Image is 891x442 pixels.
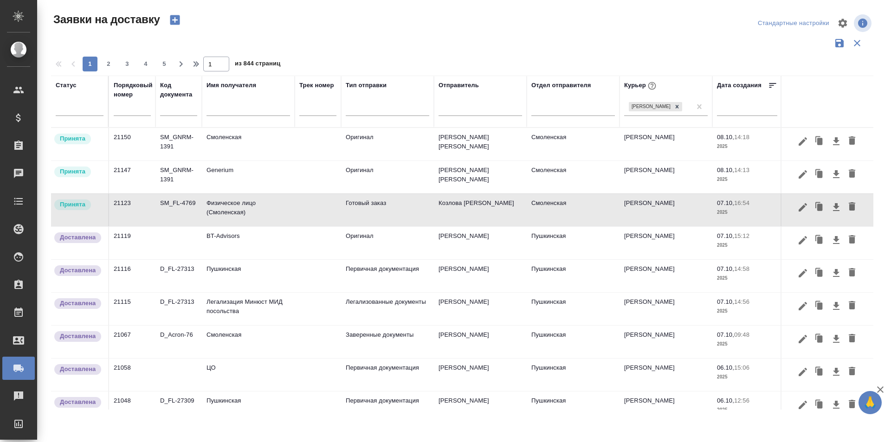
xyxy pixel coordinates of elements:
td: 21048 [109,391,155,424]
button: Скачать [828,264,844,282]
td: 21116 [109,260,155,292]
button: Удалить [844,363,860,381]
span: Заявки на доставку [51,12,160,27]
p: 2025 [717,175,777,184]
button: Клонировать [811,330,828,348]
p: 07.10, [717,331,734,338]
td: 21123 [109,194,155,226]
button: Клонировать [811,199,828,216]
button: Клонировать [811,133,828,150]
td: [PERSON_NAME] [434,227,527,259]
p: 06.10, [717,364,734,371]
button: Удалить [844,133,860,150]
td: D_FL-27313 [155,293,202,325]
td: [PERSON_NAME] [434,391,527,424]
span: из 844 страниц [235,58,280,71]
p: 14:13 [734,167,749,173]
td: Смоленская [527,128,620,160]
td: [PERSON_NAME] [434,260,527,292]
td: 21119 [109,227,155,259]
td: Пушкинская [202,260,295,292]
p: 2025 [717,241,777,250]
button: Клонировать [811,396,828,414]
td: Первичная документация [341,260,434,292]
p: Доставлена [60,299,96,308]
button: Удалить [844,199,860,216]
div: Курьер назначен [53,166,103,178]
td: Смоленская [527,194,620,226]
span: 2 [101,59,116,69]
button: Редактировать [795,199,811,216]
p: 16:54 [734,199,749,206]
div: Отдел отправителя [531,81,591,90]
td: 21058 [109,359,155,391]
td: Оригинал [341,128,434,160]
td: SM_GNRM-1391 [155,128,202,160]
td: Пушкинская [527,391,620,424]
p: 06.10, [717,397,734,404]
div: Тип отправки [346,81,387,90]
div: Трек номер [299,81,334,90]
td: [PERSON_NAME] [PERSON_NAME] [434,161,527,193]
div: Порядковый номер [114,81,153,99]
span: 🙏 [862,393,878,412]
td: Смоленская [527,161,620,193]
div: Курьер назначен [53,199,103,211]
button: Сохранить фильтры [831,34,848,52]
p: Доставлена [60,397,96,407]
td: Готовый заказ [341,194,434,226]
td: Первичная документация [341,359,434,391]
td: [PERSON_NAME] [620,391,712,424]
p: 2025 [717,340,777,349]
td: [PERSON_NAME] [PERSON_NAME] [434,128,527,160]
span: Настроить таблицу [832,12,854,34]
p: 07.10, [717,265,734,272]
div: Курьер назначен [53,133,103,145]
td: Первичная документация [341,391,434,424]
div: Документы доставлены, фактическая дата доставки проставиться автоматически [53,297,103,310]
button: Скачать [828,363,844,381]
td: Смоленская [202,326,295,358]
p: 2025 [717,405,777,415]
p: Принята [60,200,85,209]
p: 2025 [717,372,777,382]
div: Документы доставлены, фактическая дата доставки проставиться автоматически [53,231,103,244]
td: D_FL-27309 [155,391,202,424]
p: 08.10, [717,167,734,173]
button: Удалить [844,330,860,348]
td: Оригинал [341,161,434,193]
td: 21147 [109,161,155,193]
div: Статус [56,81,77,90]
td: Пушкинская [527,260,620,292]
p: 2025 [717,208,777,217]
td: [PERSON_NAME] [434,293,527,325]
button: При выборе курьера статус заявки автоматически поменяется на «Принята» [646,80,658,92]
button: 2 [101,57,116,71]
td: Козлова [PERSON_NAME] [434,194,527,226]
p: Доставлена [60,365,96,374]
button: Скачать [828,166,844,183]
p: 2025 [717,307,777,316]
p: Принята [60,134,85,143]
button: Клонировать [811,166,828,183]
button: Редактировать [795,363,811,381]
div: Имя получателя [207,81,256,90]
td: [PERSON_NAME] [620,227,712,259]
span: 3 [120,59,135,69]
button: Редактировать [795,231,811,249]
span: 5 [157,59,172,69]
p: Доставлена [60,266,96,275]
button: 3 [120,57,135,71]
td: Пушкинская [527,227,620,259]
button: 🙏 [859,391,882,414]
button: Редактировать [795,297,811,315]
button: Скачать [828,297,844,315]
td: [PERSON_NAME] [620,326,712,358]
td: Физическое лицо (Смоленская) [202,194,295,226]
span: 4 [138,59,153,69]
td: [PERSON_NAME] [620,359,712,391]
button: Скачать [828,199,844,216]
p: 14:18 [734,134,749,141]
td: ЦО [202,359,295,391]
button: Скачать [828,133,844,150]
